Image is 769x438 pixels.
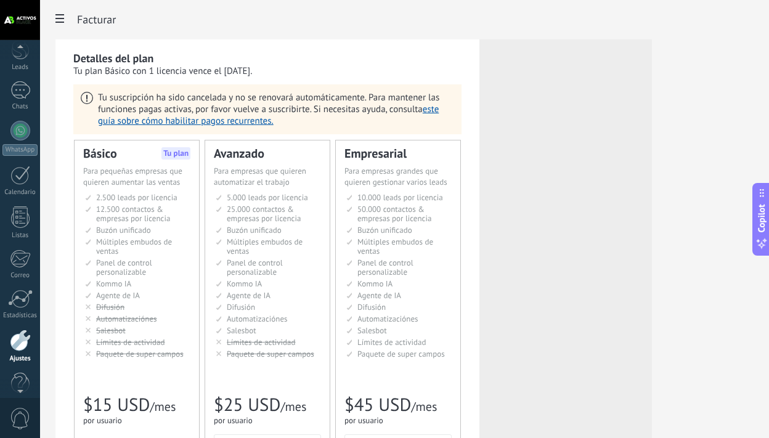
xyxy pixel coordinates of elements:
[357,192,443,203] span: 10.000 leads por licencia
[227,325,256,336] span: Salesbot
[73,65,462,77] div: Tu plan Básico con 1 licencia vence el [DATE].
[227,349,314,359] span: Paquete de super campos
[227,237,303,256] span: Múltiples embudos de ventas
[344,147,452,160] div: Empresarial
[2,355,38,363] div: Ajustes
[98,103,439,127] a: este guía sobre cómo habilitar pagos recurrentes.
[77,13,116,26] span: Facturar
[357,237,433,256] span: Múltiples embudos de ventas
[357,349,445,359] span: Paquete de super campos
[411,399,437,415] span: /mes
[357,314,418,324] span: Automatizaciónes
[344,415,383,426] span: por usuario
[357,204,431,224] span: 50.000 contactos & empresas por licencia
[357,290,401,301] span: Agente de IA
[227,225,282,235] span: Buzón unificado
[227,290,271,301] span: Agente de IA
[227,278,262,289] span: Kommo IA
[2,272,38,280] div: Correo
[344,393,411,416] span: $45 USD
[357,258,413,277] span: Panel de control personalizable
[357,278,393,289] span: Kommo IA
[2,144,38,156] div: WhatsApp
[227,302,255,312] span: Difusión
[98,92,454,127] span: Tu suscripción ha sido cancelada y no se renovará automáticamente. Para mantener las funciones pa...
[344,166,447,187] span: Para empresas grandes que quieren gestionar varios leads
[73,51,153,65] b: Detalles del plan
[357,325,387,336] span: Salesbot
[214,393,280,416] span: $25 USD
[280,399,306,415] span: /mes
[214,147,321,160] div: Avanzado
[357,337,426,347] span: Límites de actividad
[2,103,38,111] div: Chats
[227,337,296,347] span: Límites de actividad
[755,204,768,232] span: Copilot
[227,192,308,203] span: 5.000 leads por licencia
[2,63,38,71] div: Leads
[227,258,283,277] span: Panel de control personalizable
[357,225,412,235] span: Buzón unificado
[2,312,38,320] div: Estadísticas
[357,302,386,312] span: Difusión
[2,189,38,197] div: Calendario
[227,314,288,324] span: Automatizaciónes
[214,415,253,426] span: por usuario
[214,166,306,187] span: Para empresas que quieren automatizar el trabajo
[2,232,38,240] div: Listas
[227,204,301,224] span: 25.000 contactos & empresas por licencia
